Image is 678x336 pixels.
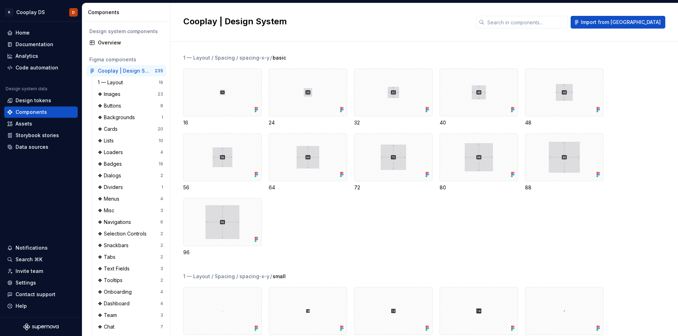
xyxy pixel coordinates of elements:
[5,8,13,17] div: K
[88,9,167,16] div: Components
[183,273,269,280] div: 1 — Layout / Spacing / spacing-x-y
[581,19,661,26] span: Import from [GEOGRAPHIC_DATA]
[95,135,166,146] a: ❖ Lists10
[4,27,78,38] a: Home
[16,256,42,263] div: Search ⌘K
[16,268,43,275] div: Invite team
[525,133,603,191] div: 88
[159,138,163,143] div: 10
[155,68,163,74] div: 235
[525,119,603,126] div: 48
[16,29,30,36] div: Home
[98,300,132,307] div: ❖ Dashboard
[160,277,163,283] div: 2
[95,216,166,228] a: ❖ Navigations6
[183,198,262,256] div: 96
[273,54,286,61] span: basic
[160,243,163,248] div: 2
[98,195,122,202] div: ❖ Menus
[98,172,124,179] div: ❖ Dialogs
[16,291,55,298] div: Contact support
[72,10,75,15] div: D
[89,56,163,63] div: Figma components
[160,254,163,260] div: 2
[157,126,163,132] div: 20
[98,114,138,121] div: ❖ Backgrounds
[160,208,163,213] div: 3
[95,286,166,298] a: ❖ Onboarding4
[4,50,78,62] a: Analytics
[1,5,81,20] button: KCooplay DSD
[4,141,78,153] a: Data sources
[16,244,48,251] div: Notifications
[98,207,117,214] div: ❖ Misc
[98,253,118,261] div: ❖ Tabs
[98,160,125,167] div: ❖ Badges
[159,161,163,167] div: 19
[160,219,163,225] div: 6
[4,39,78,50] a: Documentation
[183,249,262,256] div: 96
[95,158,166,170] a: ❖ Badges19
[95,321,166,332] a: ❖ Chat7
[484,16,568,29] input: Search in components...
[98,184,126,191] div: ❖ Dividers
[157,91,163,97] div: 23
[16,279,36,286] div: Settings
[95,100,166,111] a: ❖ Buttons8
[160,266,163,271] div: 3
[98,265,132,272] div: ❖ Text Fields
[95,77,166,88] a: 1 — Layout19
[160,103,163,109] div: 8
[354,68,433,126] div: 32
[98,230,149,237] div: ❖ Selection Controls
[161,184,163,190] div: 1
[87,37,166,48] a: Overview
[161,115,163,120] div: 1
[440,133,518,191] div: 80
[95,123,166,135] a: ❖ Cards20
[98,323,117,330] div: ❖ Chat
[98,219,134,226] div: ❖ Navigations
[4,118,78,129] a: Assets
[4,254,78,265] button: Search ⌘K
[183,16,468,27] h2: Cooplay | Design System
[525,184,603,191] div: 88
[160,301,163,306] div: 4
[23,323,59,330] a: Supernova Logo
[440,68,518,126] div: 40
[160,196,163,202] div: 4
[4,130,78,141] a: Storybook stories
[4,289,78,300] button: Contact support
[183,68,262,126] div: 16
[95,228,166,239] a: ❖ Selection Controls2
[4,106,78,118] a: Components
[270,273,272,280] span: /
[183,54,269,61] div: 1 — Layout / Spacing / spacing-x-y
[183,133,262,191] div: 56
[95,251,166,263] a: ❖ Tabs2
[525,68,603,126] div: 48
[95,240,166,251] a: ❖ Snackbars2
[16,143,48,151] div: Data sources
[16,53,38,60] div: Analytics
[160,289,163,295] div: 4
[4,62,78,73] a: Code automation
[95,205,166,216] a: ❖ Misc3
[98,242,131,249] div: ❖ Snackbars
[269,133,347,191] div: 64
[160,312,163,318] div: 3
[6,86,47,92] div: Design system data
[16,9,45,16] div: Cooplay DS
[4,242,78,253] button: Notifications
[95,298,166,309] a: ❖ Dashboard4
[270,54,272,61] span: /
[98,102,124,109] div: ❖ Buttons
[98,91,123,98] div: ❖ Images
[95,263,166,274] a: ❖ Text Fields3
[4,277,78,288] a: Settings
[269,119,347,126] div: 24
[95,193,166,204] a: ❖ Menus4
[87,65,166,77] a: Cooplay | Design System235
[16,120,32,127] div: Assets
